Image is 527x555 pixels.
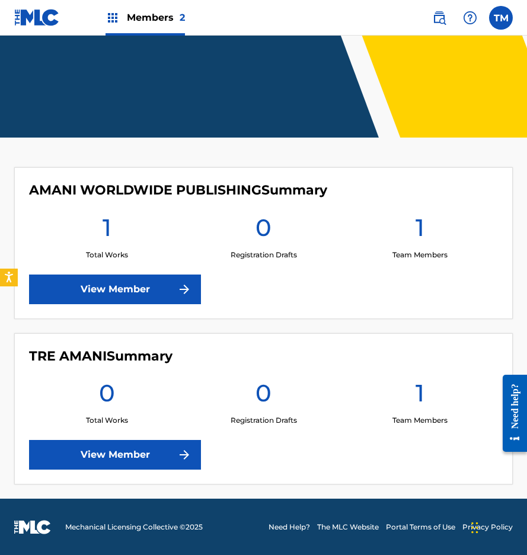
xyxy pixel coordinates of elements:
[471,510,478,546] div: Drag
[180,12,185,23] span: 2
[29,182,327,199] h4: AMANI WORLDWIDE PUBLISHING
[269,522,310,532] a: Need Help?
[103,213,111,250] h1: 1
[177,448,191,462] img: f7272a7cc735f4ea7f67.svg
[65,522,203,532] span: Mechanical Licensing Collective © 2025
[432,11,446,25] img: search
[231,415,297,426] p: Registration Drafts
[386,522,455,532] a: Portal Terms of Use
[99,378,115,415] h1: 0
[416,378,424,415] h1: 1
[29,440,201,470] a: View Member
[29,348,173,365] h4: TRE AMANI
[458,6,482,30] div: Help
[255,378,272,415] h1: 0
[106,11,120,25] img: Top Rightsholders
[392,415,448,426] p: Team Members
[494,362,527,464] iframe: Resource Center
[489,6,513,30] div: User Menu
[463,11,477,25] img: help
[14,9,60,26] img: MLC Logo
[14,520,51,534] img: logo
[86,250,128,260] p: Total Works
[86,415,128,426] p: Total Works
[255,213,272,250] h1: 0
[416,213,424,250] h1: 1
[177,282,191,296] img: f7272a7cc735f4ea7f67.svg
[127,11,185,24] span: Members
[231,250,297,260] p: Registration Drafts
[462,522,513,532] a: Privacy Policy
[317,522,379,532] a: The MLC Website
[468,498,527,555] iframe: Chat Widget
[427,6,451,30] a: Public Search
[392,250,448,260] p: Team Members
[29,275,201,304] a: View Member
